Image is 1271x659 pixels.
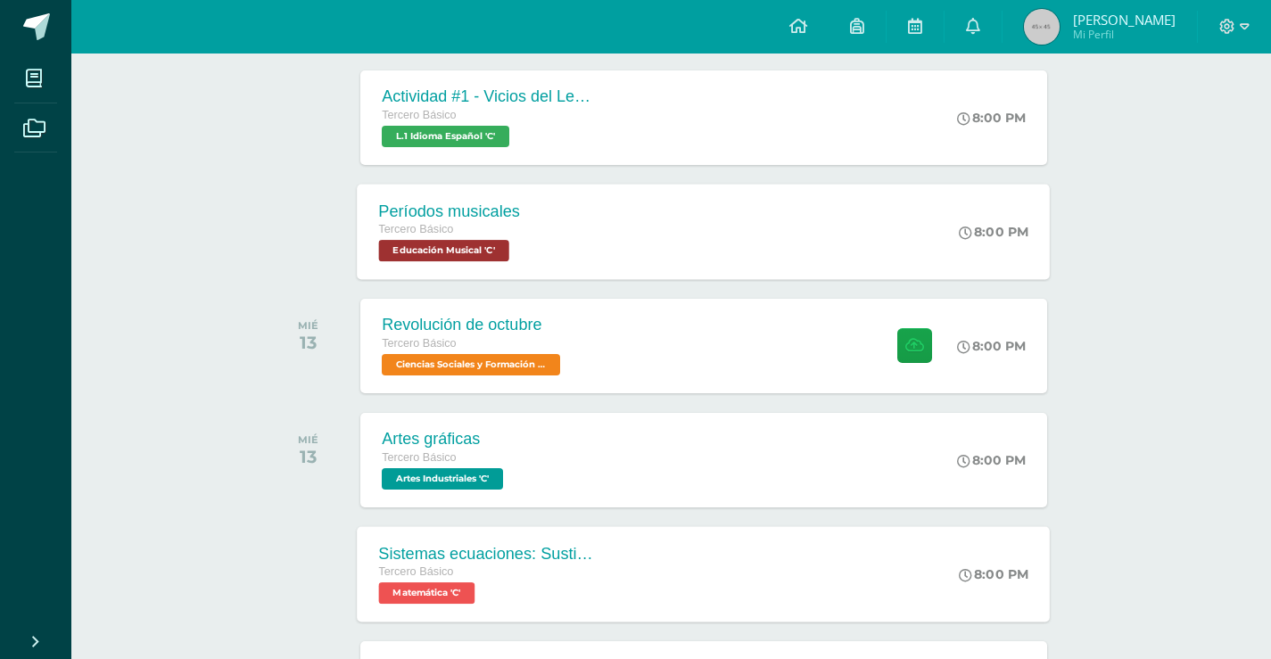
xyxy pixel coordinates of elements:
[382,316,565,334] div: Revolución de octubre
[957,110,1026,126] div: 8:00 PM
[298,446,318,467] div: 13
[382,87,596,106] div: Actividad #1 - Vicios del LenguaJe
[379,565,454,578] span: Tercero Básico
[1073,11,1176,29] span: [PERSON_NAME]
[382,354,560,375] span: Ciencias Sociales y Formación Ciudadana 'C'
[1024,9,1060,45] img: 45x45
[298,332,318,353] div: 13
[298,319,318,332] div: MIÉ
[379,223,454,235] span: Tercero Básico
[382,451,456,464] span: Tercero Básico
[960,566,1029,582] div: 8:00 PM
[957,338,1026,354] div: 8:00 PM
[1073,27,1176,42] span: Mi Perfil
[382,126,509,147] span: L.1 Idioma Español 'C'
[379,240,509,261] span: Educación Musical 'C'
[379,202,521,220] div: Períodos musicales
[298,433,318,446] div: MIÉ
[382,468,503,490] span: Artes Industriales 'C'
[379,544,595,563] div: Sistemas ecuaciones: Sustitución e igualación
[379,582,475,604] span: Matemática 'C'
[960,224,1029,240] div: 8:00 PM
[957,452,1026,468] div: 8:00 PM
[382,430,508,449] div: Artes gráficas
[382,109,456,121] span: Tercero Básico
[382,337,456,350] span: Tercero Básico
